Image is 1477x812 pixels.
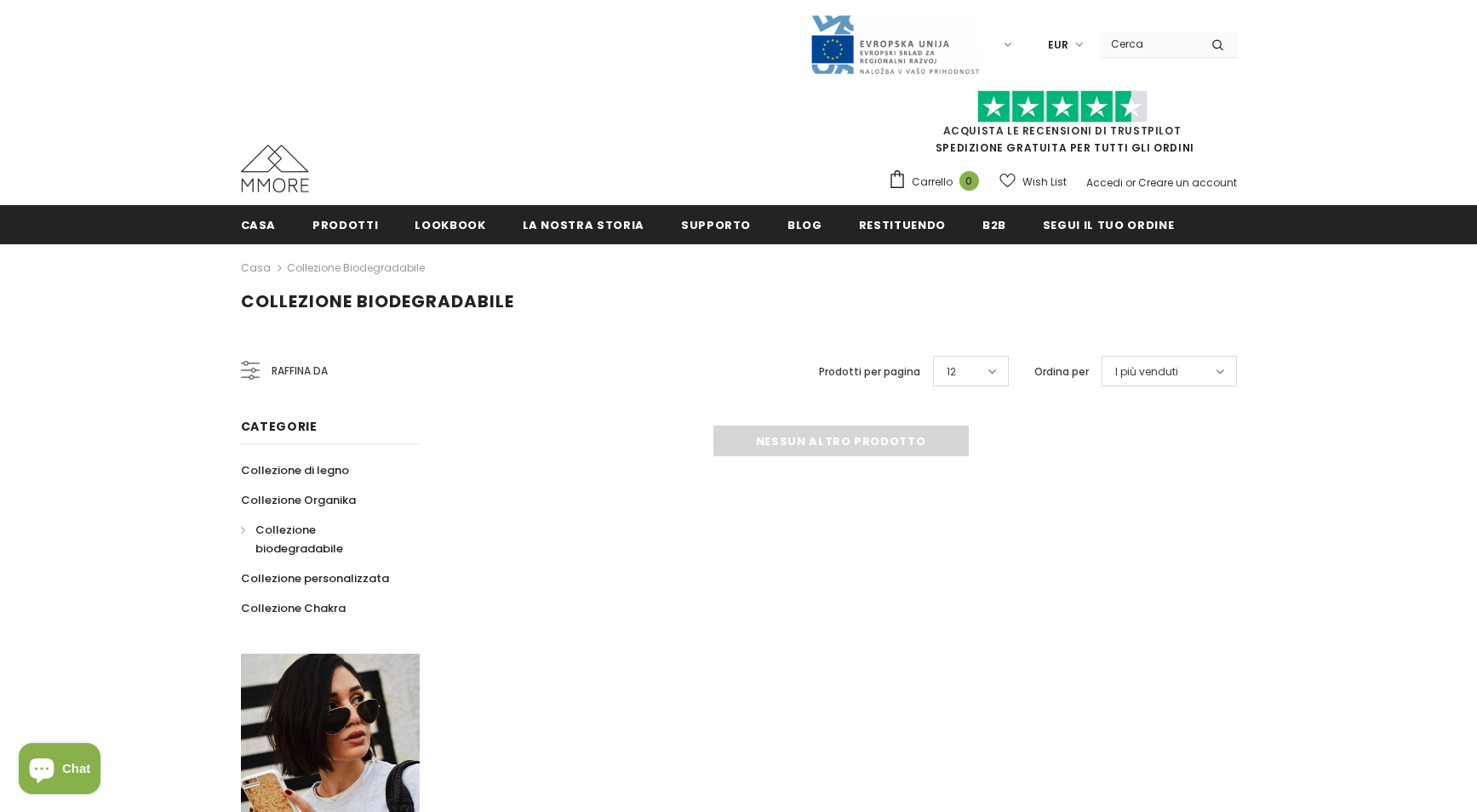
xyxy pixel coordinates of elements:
span: Wish List [1022,174,1067,191]
span: Prodotti [312,217,378,233]
span: B2B [982,217,1006,233]
a: Wish List [999,167,1067,197]
a: Blog [787,205,822,243]
span: Collezione personalizzata [241,570,389,586]
span: supporto [681,217,751,233]
a: Collezione personalizzata [241,563,389,593]
span: Carrello [912,174,953,191]
input: Search Site [1101,31,1199,56]
img: Fidati di Pilot Stars [977,90,1148,123]
a: La nostra storia [523,205,644,243]
a: Casa [241,205,277,243]
span: Collezione biodegradabile [241,289,514,313]
span: Lookbook [415,217,485,233]
a: Acquista le recensioni di TrustPilot [943,123,1182,138]
label: Prodotti per pagina [819,363,920,380]
img: Javni Razpis [810,14,980,76]
a: Casa [241,258,271,278]
span: EUR [1048,37,1068,54]
span: Collezione di legno [241,462,349,478]
label: Ordina per [1034,363,1089,380]
span: Segui il tuo ordine [1043,217,1174,233]
a: Carrello 0 [888,169,988,195]
a: Collezione di legno [241,455,349,485]
span: or [1125,175,1136,190]
a: supporto [681,205,751,243]
a: Lookbook [415,205,485,243]
span: Collezione biodegradabile [255,522,343,557]
span: 0 [959,171,979,191]
inbox-online-store-chat: Shopify online store chat [14,743,106,798]
span: Casa [241,217,277,233]
span: Collezione Chakra [241,600,346,616]
a: Collezione Chakra [241,593,346,623]
span: Collezione Organika [241,492,356,508]
a: Segui il tuo ordine [1043,205,1174,243]
a: Prodotti [312,205,378,243]
span: I più venduti [1115,363,1178,380]
a: Javni Razpis [810,37,980,51]
a: Creare un account [1138,175,1237,190]
span: SPEDIZIONE GRATUITA PER TUTTI GLI ORDINI [888,98,1237,155]
a: Collezione Organika [241,485,356,515]
span: La nostra storia [523,217,644,233]
a: Restituendo [859,205,946,243]
a: Collezione biodegradabile [241,515,401,563]
span: Blog [787,217,822,233]
span: Categorie [241,418,318,435]
a: B2B [982,205,1006,243]
span: Raffina da [272,362,328,380]
img: Casi MMORE [241,145,309,192]
span: 12 [947,363,956,380]
span: Restituendo [859,217,946,233]
a: Collezione biodegradabile [287,260,425,275]
a: Accedi [1086,175,1123,190]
